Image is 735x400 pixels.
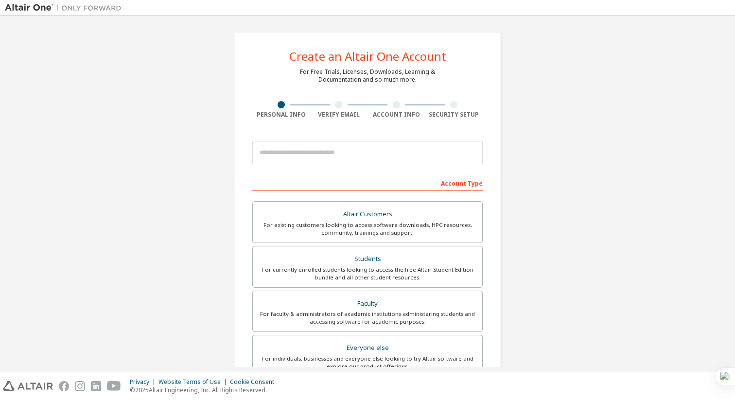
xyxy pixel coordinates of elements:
[259,310,476,326] div: For faculty & administrators of academic institutions administering students and accessing softwa...
[310,111,368,119] div: Verify Email
[5,3,126,13] img: Altair One
[130,378,158,386] div: Privacy
[3,381,53,391] img: altair_logo.svg
[289,51,446,62] div: Create an Altair One Account
[252,111,310,119] div: Personal Info
[158,378,230,386] div: Website Terms of Use
[259,266,476,281] div: For currently enrolled students looking to access the free Altair Student Edition bundle and all ...
[59,381,69,391] img: facebook.svg
[259,297,476,311] div: Faculty
[130,386,280,394] p: © 2025 Altair Engineering, Inc. All Rights Reserved.
[259,252,476,266] div: Students
[252,175,483,191] div: Account Type
[230,378,280,386] div: Cookie Consent
[425,111,483,119] div: Security Setup
[300,68,435,84] div: For Free Trials, Licenses, Downloads, Learning & Documentation and so much more.
[259,355,476,370] div: For individuals, businesses and everyone else looking to try Altair software and explore our prod...
[107,381,121,391] img: youtube.svg
[259,208,476,221] div: Altair Customers
[91,381,101,391] img: linkedin.svg
[367,111,425,119] div: Account Info
[259,221,476,237] div: For existing customers looking to access software downloads, HPC resources, community, trainings ...
[259,341,476,355] div: Everyone else
[75,381,85,391] img: instagram.svg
